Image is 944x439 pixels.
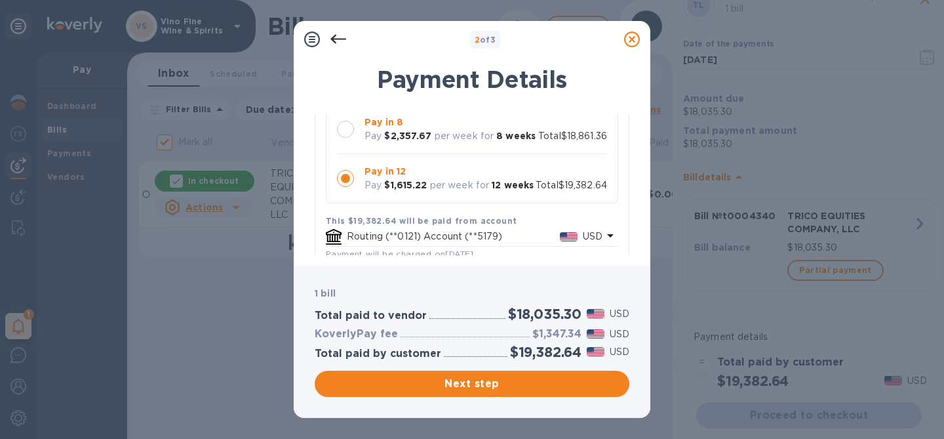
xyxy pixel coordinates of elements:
[315,371,629,397] button: Next step
[347,230,560,243] p: Routing (**0121) Account (**5179)
[587,347,604,356] img: USD
[587,309,604,318] img: USD
[583,230,602,243] p: USD
[315,288,336,299] b: 1 bill
[326,216,517,226] b: This $19,382.64 will be paid from account
[315,328,398,341] h3: KoverlyPay fee
[435,129,494,143] p: per week for
[536,178,607,192] p: Total $19,382.64
[496,131,536,141] b: 8 weeks
[492,180,534,190] b: 12 weeks
[325,376,619,392] span: Next step
[538,129,607,143] p: Total $18,861.36
[384,131,431,141] b: $2,357.67
[364,129,382,143] p: Pay
[315,310,427,322] h3: Total paid to vendor
[508,306,581,322] h2: $18,035.30
[587,329,604,339] img: USD
[475,35,480,45] span: 2
[610,307,629,321] p: USD
[364,117,403,127] b: Pay in 8
[326,249,474,259] span: Payment will be charged on [DATE]
[364,166,406,177] b: Pay in 12
[532,328,581,341] h3: $1,347.34
[384,180,427,190] b: $1,615.22
[315,348,441,360] h3: Total paid by customer
[315,66,629,93] h1: Payment Details
[364,178,382,192] p: Pay
[610,327,629,341] p: USD
[475,35,496,45] b: of 3
[610,345,629,359] p: USD
[430,178,490,192] p: per week for
[560,232,578,241] img: USD
[510,344,581,360] h2: $19,382.64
